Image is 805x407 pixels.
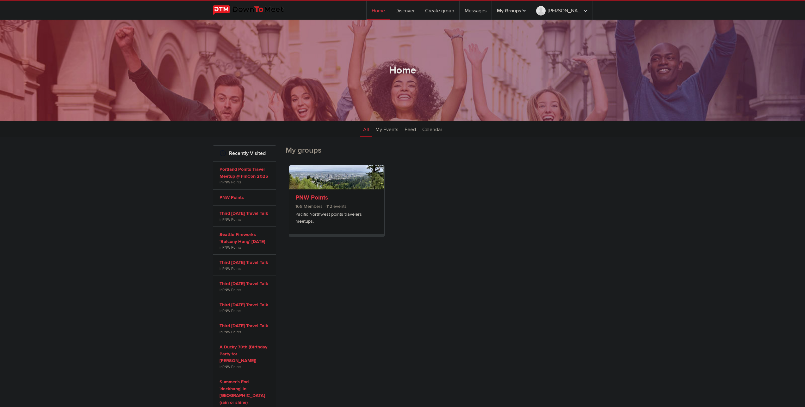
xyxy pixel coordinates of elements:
[222,330,241,334] a: PNW Points
[420,1,459,20] a: Create group
[286,145,592,162] h2: My groups
[220,364,271,369] span: in
[222,180,241,184] a: PNW Points
[220,344,271,364] a: A Ducky 70th (Birthday Party for [PERSON_NAME])
[295,211,378,225] p: Pacific Northwest points travelers meetups.
[220,231,271,245] a: Seattle Fireworks 'Balcony Hang' [DATE]
[220,166,271,180] a: Portland Points Travel Meetup @ FinCon 2025
[401,121,419,137] a: Feed
[220,266,271,271] span: in
[220,308,271,313] span: in
[222,288,241,292] a: PNW Points
[222,308,241,313] a: PNW Points
[372,121,401,137] a: My Events
[389,64,416,77] h1: Home
[460,1,492,20] a: Messages
[220,378,271,406] a: Summer's End 'deckhang' in [GEOGRAPHIC_DATA] (rain or shine)
[220,302,271,308] a: Third [DATE] Travel Talk
[222,217,241,222] a: PNW Points
[220,280,271,287] a: Third [DATE] Travel Talk
[222,245,241,250] a: PNW Points
[220,259,271,266] a: Third [DATE] Travel Talk
[295,194,328,201] a: PNW Points
[222,266,241,271] a: PNW Points
[531,1,592,20] a: [PERSON_NAME]
[220,322,271,329] a: Third [DATE] Travel Talk
[220,329,271,334] span: in
[360,121,372,137] a: All
[220,245,271,250] span: in
[419,121,445,137] a: Calendar
[220,217,271,222] span: in
[220,287,271,292] span: in
[220,194,271,201] a: PNW Points
[213,5,294,15] img: DownToMeet
[220,180,271,185] span: in
[295,204,323,209] span: 168 Members
[222,365,241,369] a: PNW Points
[492,1,531,20] a: My Groups
[390,1,420,20] a: Discover
[220,210,271,217] a: Third [DATE] Travel Talk
[367,1,390,20] a: Home
[324,204,347,209] span: 112 events
[220,146,269,161] h2: Recently Visited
